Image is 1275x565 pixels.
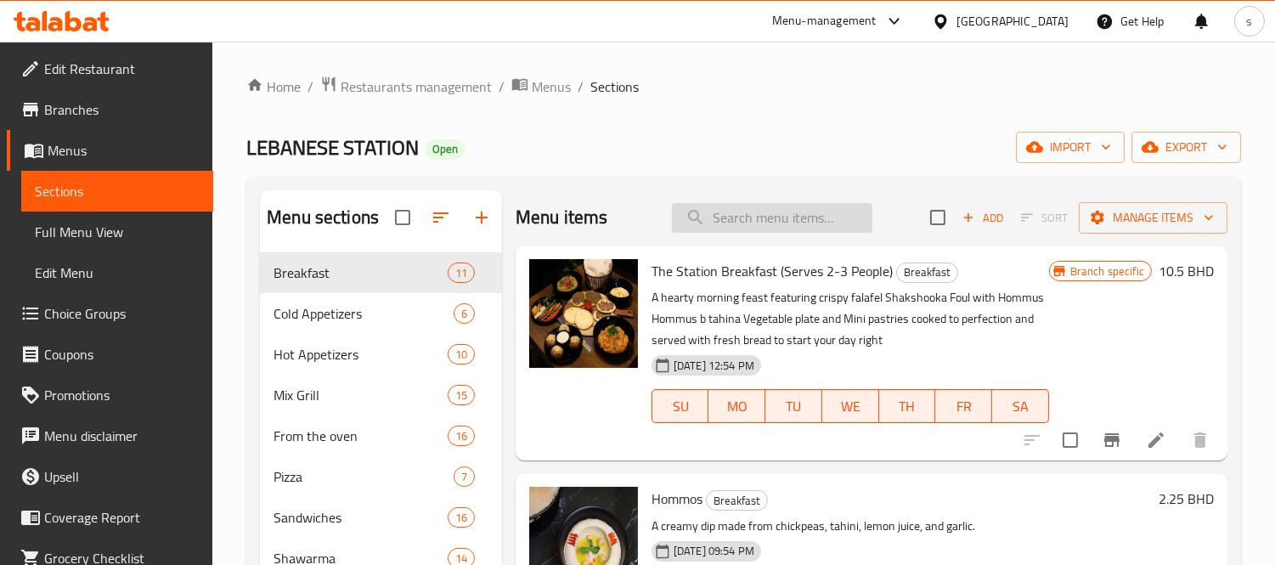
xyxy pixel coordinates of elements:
[1146,430,1166,450] a: Edit menu item
[7,334,213,375] a: Coupons
[21,252,213,293] a: Edit Menu
[956,205,1010,231] button: Add
[44,507,200,528] span: Coverage Report
[7,130,213,171] a: Menus
[21,171,213,212] a: Sections
[449,265,474,281] span: 11
[942,394,985,419] span: FR
[1010,205,1079,231] span: Select section first
[420,197,461,238] span: Sort sections
[461,197,502,238] button: Add section
[708,389,765,423] button: MO
[44,426,200,446] span: Menu disclaimer
[449,387,474,404] span: 15
[1131,132,1241,163] button: export
[652,258,893,284] span: The Station Breakfast (Serves 2-3 People)
[511,76,571,98] a: Menus
[935,389,992,423] button: FR
[448,385,475,405] div: items
[274,385,447,405] div: Mix Grill
[7,293,213,334] a: Choice Groups
[672,203,872,233] input: search
[246,76,301,97] a: Home
[35,263,200,283] span: Edit Menu
[44,59,200,79] span: Edit Restaurant
[999,394,1042,419] span: SA
[516,205,608,230] h2: Menu items
[35,222,200,242] span: Full Menu View
[21,212,213,252] a: Full Menu View
[1052,422,1088,458] span: Select to update
[659,394,702,419] span: SU
[667,543,761,559] span: [DATE] 09:54 PM
[7,415,213,456] a: Menu disclaimer
[897,263,957,282] span: Breakfast
[652,486,702,511] span: Hommos
[260,293,502,334] div: Cold Appetizers6
[772,11,877,31] div: Menu-management
[426,142,465,156] span: Open
[1030,137,1111,158] span: import
[1079,202,1227,234] button: Manage items
[320,76,492,98] a: Restaurants management
[499,76,505,97] li: /
[590,76,639,97] span: Sections
[48,140,200,161] span: Menus
[260,415,502,456] div: From the oven16
[274,426,447,446] div: From the oven
[267,205,379,230] h2: Menu sections
[274,263,447,283] span: Breakfast
[454,469,474,485] span: 7
[274,344,447,364] span: Hot Appetizers
[822,389,879,423] button: WE
[449,510,474,526] span: 16
[426,139,465,160] div: Open
[532,76,571,97] span: Menus
[1092,420,1132,460] button: Branch-specific-item
[992,389,1049,423] button: SA
[1092,207,1214,229] span: Manage items
[765,389,822,423] button: TU
[667,358,761,374] span: [DATE] 12:54 PM
[274,303,454,324] div: Cold Appetizers
[1180,420,1221,460] button: delete
[707,491,767,511] span: Breakfast
[260,497,502,538] div: Sandwiches16
[7,89,213,130] a: Branches
[1145,137,1227,158] span: export
[1016,132,1125,163] button: import
[260,456,502,497] div: Pizza7
[448,507,475,528] div: items
[454,303,475,324] div: items
[1063,263,1151,280] span: Branch specific
[449,428,474,444] span: 16
[715,394,759,419] span: MO
[896,263,958,283] div: Breakfast
[274,466,454,487] div: Pizza
[35,181,200,201] span: Sections
[454,306,474,322] span: 6
[652,287,1049,351] p: A hearty morning feast featuring crispy falafel Shakshooka Foul with Hommus Hommus b tahina Veget...
[1246,12,1252,31] span: s
[529,259,638,368] img: The Station Breakfast (Serves 2-3 People)
[956,205,1010,231] span: Add item
[44,466,200,487] span: Upsell
[44,385,200,405] span: Promotions
[44,303,200,324] span: Choice Groups
[448,344,475,364] div: items
[454,466,475,487] div: items
[706,490,768,511] div: Breakfast
[920,200,956,235] span: Select section
[307,76,313,97] li: /
[246,76,1241,98] nav: breadcrumb
[449,347,474,363] span: 10
[652,516,1152,537] p: A creamy dip made from chickpeas, tahini, lemon juice, and garlic.
[448,426,475,446] div: items
[772,394,815,419] span: TU
[886,394,929,419] span: TH
[44,99,200,120] span: Branches
[260,334,502,375] div: Hot Appetizers10
[960,208,1006,228] span: Add
[385,200,420,235] span: Select all sections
